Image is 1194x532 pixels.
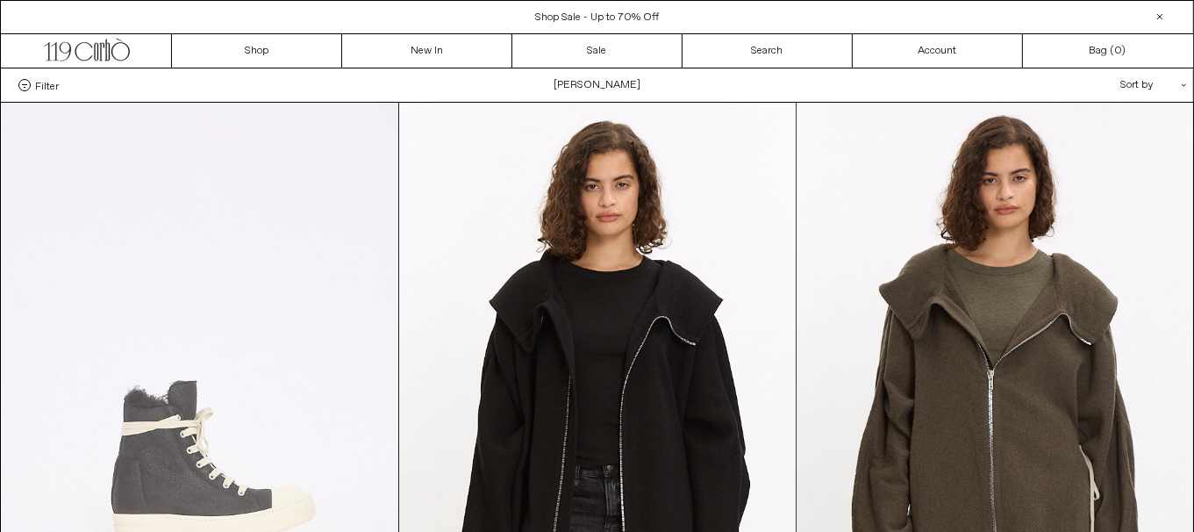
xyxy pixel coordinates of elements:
[1114,43,1126,59] span: )
[1023,34,1193,68] a: Bag ()
[853,34,1023,68] a: Account
[683,34,853,68] a: Search
[536,11,660,25] a: Shop Sale - Up to 70% Off
[172,34,342,68] a: Shop
[342,34,512,68] a: New In
[35,79,59,91] span: Filter
[1018,68,1176,102] div: Sort by
[512,34,683,68] a: Sale
[1114,44,1121,58] span: 0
